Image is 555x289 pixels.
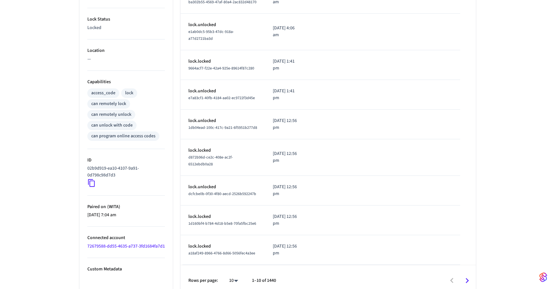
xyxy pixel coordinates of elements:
p: ID [87,157,165,164]
p: 1–10 of 1440 [252,277,276,284]
p: [DATE] 12:56 pm [273,117,297,131]
span: e7a83cf1-40fb-4184-aa02-ec9722f3d45e [188,95,255,101]
p: [DATE] 12:56 pm [273,150,297,164]
p: Capabilities [87,79,165,85]
div: lock [125,90,133,97]
div: can program online access codes [91,133,155,140]
p: lock.locked [188,213,257,220]
span: a18af249-8966-4766-8d66-5056fec4a3ee [188,251,255,256]
p: Paired on [87,204,165,210]
span: e1ab0dc5-95b3-47dc-918a-a77d2721ba3d [188,29,234,41]
p: [DATE] 7:04 am [87,212,165,219]
p: Lock Status [87,16,165,23]
p: Locked [87,24,165,31]
p: lock.unlocked [188,117,257,124]
p: Connected account [87,235,165,241]
div: can remotely lock [91,100,126,107]
img: SeamLogoGradient.69752ec5.svg [539,272,547,282]
div: can unlock with code [91,122,133,129]
p: lock.locked [188,147,257,154]
div: access_code [91,90,115,97]
div: 10 [226,276,241,285]
div: can remotely unlock [91,111,131,118]
p: — [87,56,165,63]
p: [DATE] 12:56 pm [273,213,297,227]
span: 1db04ead-100c-417c-9a21-6f5951b277d8 [188,125,257,130]
span: 9664acf7-f22e-42a4-925e-89614f87c280 [188,66,254,71]
p: [DATE] 4:06 am [273,25,297,38]
button: Go to next page [460,273,475,288]
p: [DATE] 1:41 pm [273,88,297,101]
p: [DATE] 12:56 pm [273,184,297,197]
p: lock.unlocked [188,184,257,190]
p: lock.unlocked [188,22,257,28]
p: lock.locked [188,58,257,65]
p: lock.unlocked [188,88,257,95]
span: 1d160bf4-b784-4d18-b5e8-70fa5fbc25e6 [188,221,256,226]
span: dcfcbe0b-0f30-4f80-aecd-2526b592247b [188,191,256,197]
p: [DATE] 12:56 pm [273,243,297,257]
span: d872b96d-ce2c-408e-ac2f-6512ebdb0a28 [188,155,233,167]
a: 72679588-dd55-4635-a737-3fd1684fa7d1 [87,243,165,250]
p: Custom Metadata [87,266,165,273]
p: Rows per page: [188,277,218,284]
p: lock.locked [188,243,257,250]
p: 02b9d919-ea10-4107-9a91-0d798c98d7d3 [87,165,162,179]
p: [DATE] 1:41 pm [273,58,297,72]
span: ( WITA ) [106,204,120,210]
p: Location [87,47,165,54]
